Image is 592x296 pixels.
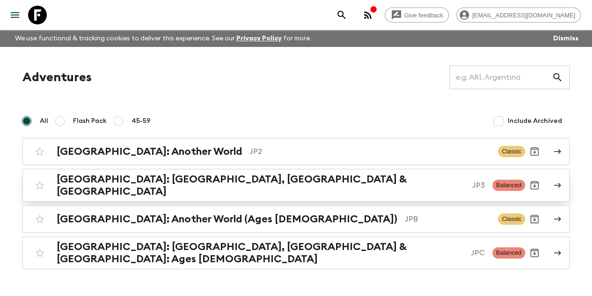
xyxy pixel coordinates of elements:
button: search adventures [332,6,351,24]
h2: [GEOGRAPHIC_DATA]: Another World (Ages [DEMOGRAPHIC_DATA]) [57,213,397,225]
span: Balanced [492,247,525,258]
p: JPC [471,247,485,258]
h2: [GEOGRAPHIC_DATA]: Another World [57,145,242,158]
a: [GEOGRAPHIC_DATA]: [GEOGRAPHIC_DATA], [GEOGRAPHIC_DATA] & [GEOGRAPHIC_DATA]JP3BalancedArchive [22,169,570,202]
span: Give feedback [399,12,448,19]
button: Dismiss [551,32,581,45]
a: [GEOGRAPHIC_DATA]: [GEOGRAPHIC_DATA], [GEOGRAPHIC_DATA] & [GEOGRAPHIC_DATA]: Ages [DEMOGRAPHIC_DA... [22,236,570,269]
button: Archive [525,176,544,195]
span: Balanced [492,180,525,191]
a: [GEOGRAPHIC_DATA]: Another World (Ages [DEMOGRAPHIC_DATA])JPBClassicArchive [22,205,570,233]
button: Archive [525,243,544,262]
p: JP3 [472,180,485,191]
button: menu [6,6,24,24]
span: Include Archived [508,116,562,126]
h1: Adventures [22,68,92,87]
p: We use functional & tracking cookies to deliver this experience. See our for more. [11,30,315,47]
div: [EMAIL_ADDRESS][DOMAIN_NAME] [456,8,581,23]
a: [GEOGRAPHIC_DATA]: Another WorldJP2ClassicArchive [22,138,570,165]
p: JPB [405,213,490,225]
button: Archive [525,210,544,228]
p: JP2 [249,146,490,157]
h2: [GEOGRAPHIC_DATA]: [GEOGRAPHIC_DATA], [GEOGRAPHIC_DATA] & [GEOGRAPHIC_DATA] [57,173,465,197]
span: Classic [498,213,525,225]
span: Classic [498,146,525,157]
a: Give feedback [385,8,449,23]
h2: [GEOGRAPHIC_DATA]: [GEOGRAPHIC_DATA], [GEOGRAPHIC_DATA] & [GEOGRAPHIC_DATA]: Ages [DEMOGRAPHIC_DATA] [57,241,463,265]
input: e.g. AR1, Argentina [449,64,552,91]
span: 45-59 [132,116,151,126]
a: Privacy Policy [236,35,282,42]
span: All [40,116,48,126]
span: [EMAIL_ADDRESS][DOMAIN_NAME] [467,12,580,19]
span: Flash Pack [73,116,107,126]
button: Archive [525,142,544,161]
